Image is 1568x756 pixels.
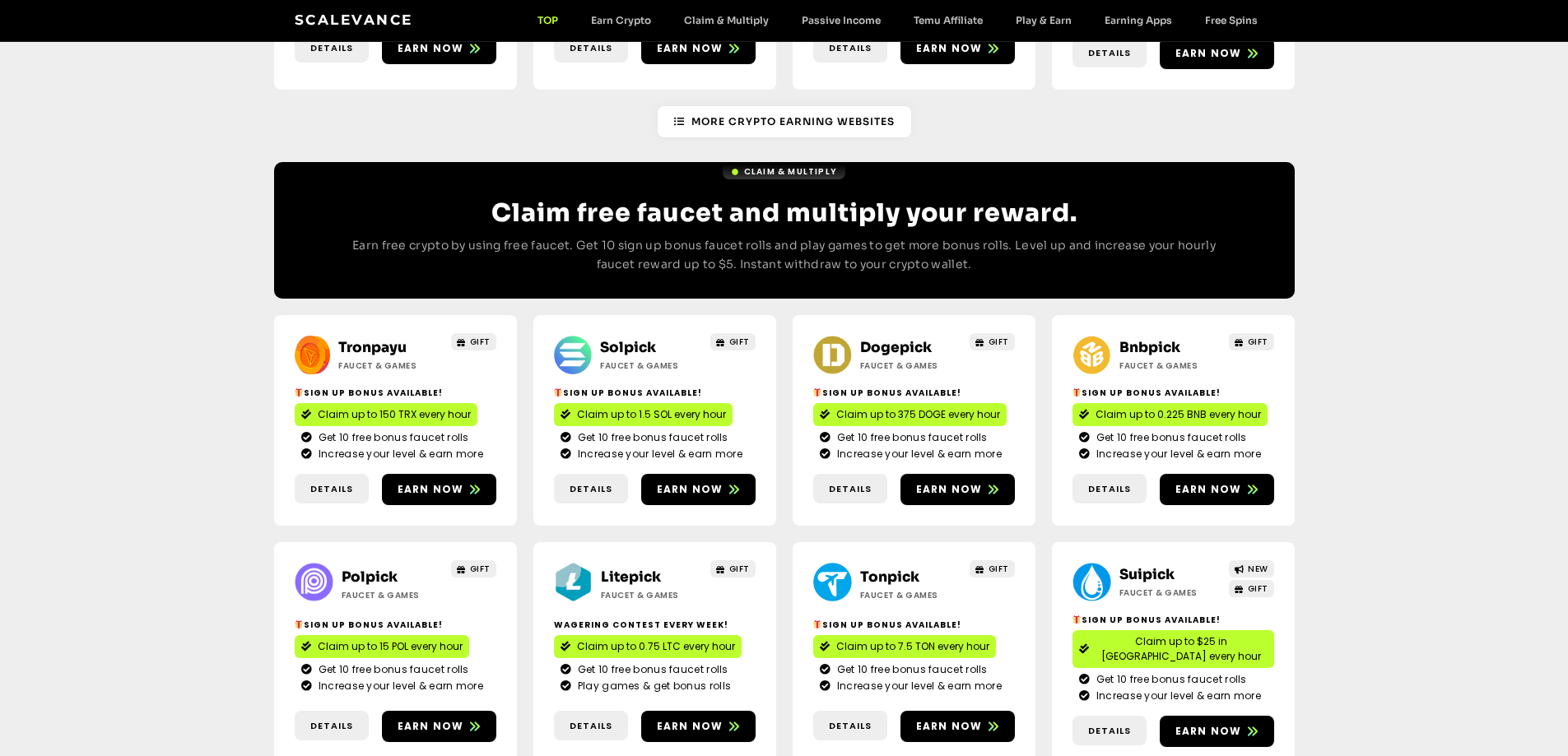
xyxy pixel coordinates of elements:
a: Temu Affiliate [897,14,999,26]
a: Details [1072,716,1147,746]
span: Earn now [657,41,724,56]
a: Earn now [382,474,496,505]
span: Earn now [657,482,724,497]
a: Details [813,711,887,741]
a: Earn now [382,711,496,742]
a: More Crypto Earning Websites [658,106,911,137]
span: Play games & get bonus rolls [574,679,731,693]
span: More Crypto Earning Websites [691,114,895,129]
span: NEW [1248,563,1268,575]
a: Dogepick [860,339,932,356]
span: Details [829,41,872,55]
a: GIFT [1229,333,1274,350]
span: GIFT [989,563,1009,575]
a: Solpick [600,339,656,356]
span: Get 10 free bonus faucet rolls [574,662,728,677]
span: Claim up to $25 in [GEOGRAPHIC_DATA] every hour [1096,634,1268,664]
a: GIFT [710,560,756,577]
a: Earn now [382,33,496,64]
span: GIFT [470,563,491,575]
span: Get 10 free bonus faucet rolls [1092,672,1247,687]
a: Free Spins [1189,14,1274,26]
a: Earning Apps [1088,14,1189,26]
span: Claim up to 0.75 LTC every hour [577,639,735,654]
span: GIFT [729,563,750,575]
a: Earn now [900,711,1015,742]
span: Claim & Multiply [744,165,837,178]
a: Details [1072,38,1147,68]
a: Claim up to 15 POL every hour [295,635,469,658]
span: Increase your level & earn more [574,447,742,461]
a: Earn now [641,33,756,64]
a: Claim up to 150 TRX every hour [295,403,477,426]
h2: Sign Up Bonus Available! [295,387,496,399]
a: Earn now [1160,474,1274,505]
h2: Sign Up Bonus Available! [1072,614,1274,626]
a: Earn Crypto [575,14,668,26]
h2: Sign Up Bonus Available! [813,387,1015,399]
a: Details [1072,474,1147,504]
span: Claim up to 375 DOGE every hour [836,407,1000,422]
img: 🎁 [295,620,303,628]
span: Claim up to 0.225 BNB every hour [1096,407,1261,422]
a: Tronpayu [338,339,407,356]
a: Details [295,33,369,63]
span: Earn now [1175,482,1242,497]
h2: Wagering contest every week! [554,619,756,631]
span: GIFT [470,336,491,348]
a: Details [295,711,369,741]
span: Details [1088,46,1131,60]
span: Increase your level & earn more [1092,447,1261,461]
span: Details [570,41,612,55]
a: GIFT [970,560,1015,577]
a: Details [554,711,628,741]
span: Earn now [398,482,464,497]
span: Details [310,482,353,496]
a: Claim up to 0.225 BNB every hour [1072,403,1268,426]
a: Claim up to 0.75 LTC every hour [554,635,742,658]
a: Earn now [641,474,756,505]
h2: Faucet & Games [860,359,963,372]
a: Details [554,474,628,504]
a: Details [295,474,369,504]
h2: Faucet & Games [338,359,441,372]
span: Get 10 free bonus faucet rolls [314,430,469,445]
a: Passive Income [785,14,897,26]
h2: Faucet & Games [601,589,704,601]
span: Details [829,482,872,496]
img: 🎁 [1072,615,1081,624]
img: 🎁 [813,620,821,628]
a: Earn now [1160,38,1274,69]
a: Claim up to 375 DOGE every hour [813,403,1007,426]
a: Scalevance [295,12,413,28]
span: Claim up to 7.5 TON every hour [836,639,989,654]
a: GIFT [451,333,496,350]
a: Claim & Multiply [723,164,845,179]
a: Earn now [900,474,1015,505]
a: Details [554,33,628,63]
nav: Menu [521,14,1274,26]
span: Get 10 free bonus faucet rolls [574,430,728,445]
span: Increase your level & earn more [833,447,1002,461]
span: Get 10 free bonus faucet rolls [1092,430,1247,445]
a: Tonpick [860,568,919,586]
a: GIFT [451,560,496,577]
span: Earn now [916,719,983,734]
h2: Sign Up Bonus Available! [1072,387,1274,399]
span: Earn now [657,719,724,734]
span: Claim up to 1.5 SOL every hour [577,407,726,422]
span: Get 10 free bonus faucet rolls [833,430,988,445]
a: Suipick [1119,566,1175,583]
a: Details [813,474,887,504]
span: Claim up to 150 TRX every hour [318,407,471,422]
a: Play & Earn [999,14,1088,26]
img: 🎁 [554,388,562,397]
span: Increase your level & earn more [1092,689,1261,703]
h2: Sign Up Bonus Available! [295,619,496,631]
h2: Faucet & Games [1119,359,1222,372]
img: 🎁 [295,388,303,397]
span: Details [1088,482,1131,496]
span: Get 10 free bonus faucet rolls [314,662,469,677]
a: Earn now [900,33,1015,64]
span: Get 10 free bonus faucet rolls [833,662,988,677]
